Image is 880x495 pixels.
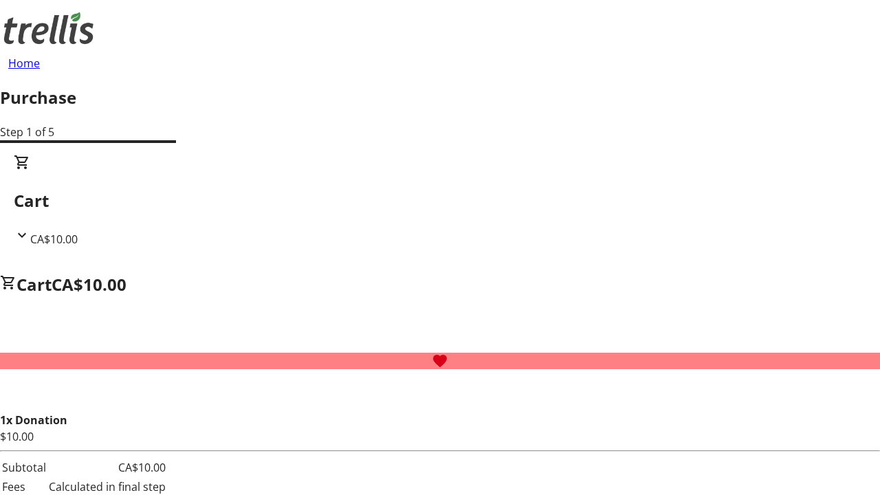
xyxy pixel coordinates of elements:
[16,273,52,296] span: Cart
[48,459,166,476] td: CA$10.00
[52,273,126,296] span: CA$10.00
[30,232,78,247] span: CA$10.00
[1,459,47,476] td: Subtotal
[14,154,866,247] div: CartCA$10.00
[14,188,866,213] h2: Cart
